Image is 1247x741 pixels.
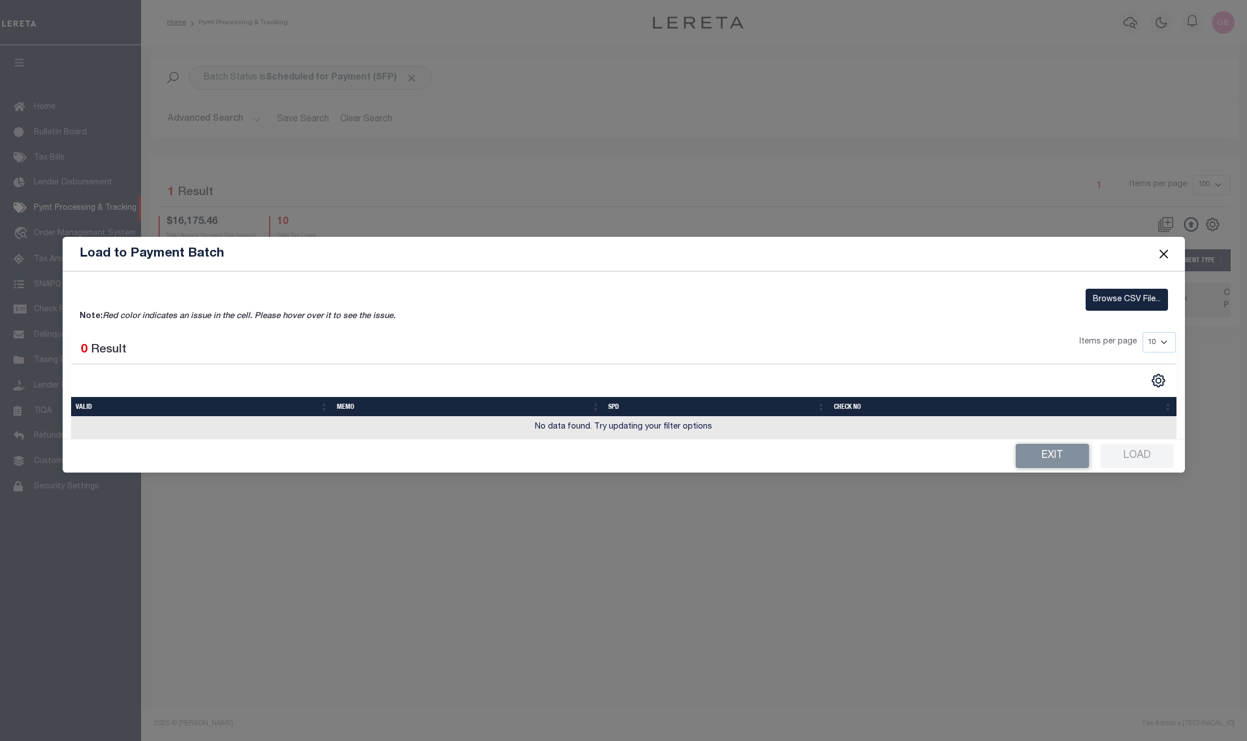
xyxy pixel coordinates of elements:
[1156,247,1171,262] button: Close
[829,397,1176,417] th: Check No: activate to sort column ascending
[103,312,396,320] i: Red color indicates an issue in the cell. Please hover over it to see the issue.
[1079,336,1137,349] span: Items per page
[71,397,333,417] th: Valid: activate to sort column ascending
[1016,444,1089,468] button: Exit
[1086,289,1168,311] label: Browse CSV File...
[332,397,604,417] th: Memo: activate to sort column ascending
[71,417,1176,439] td: No data found. Try updating your filter options
[80,246,224,262] h5: Load to Payment Batch
[604,397,829,417] th: SPD: activate to sort column ascending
